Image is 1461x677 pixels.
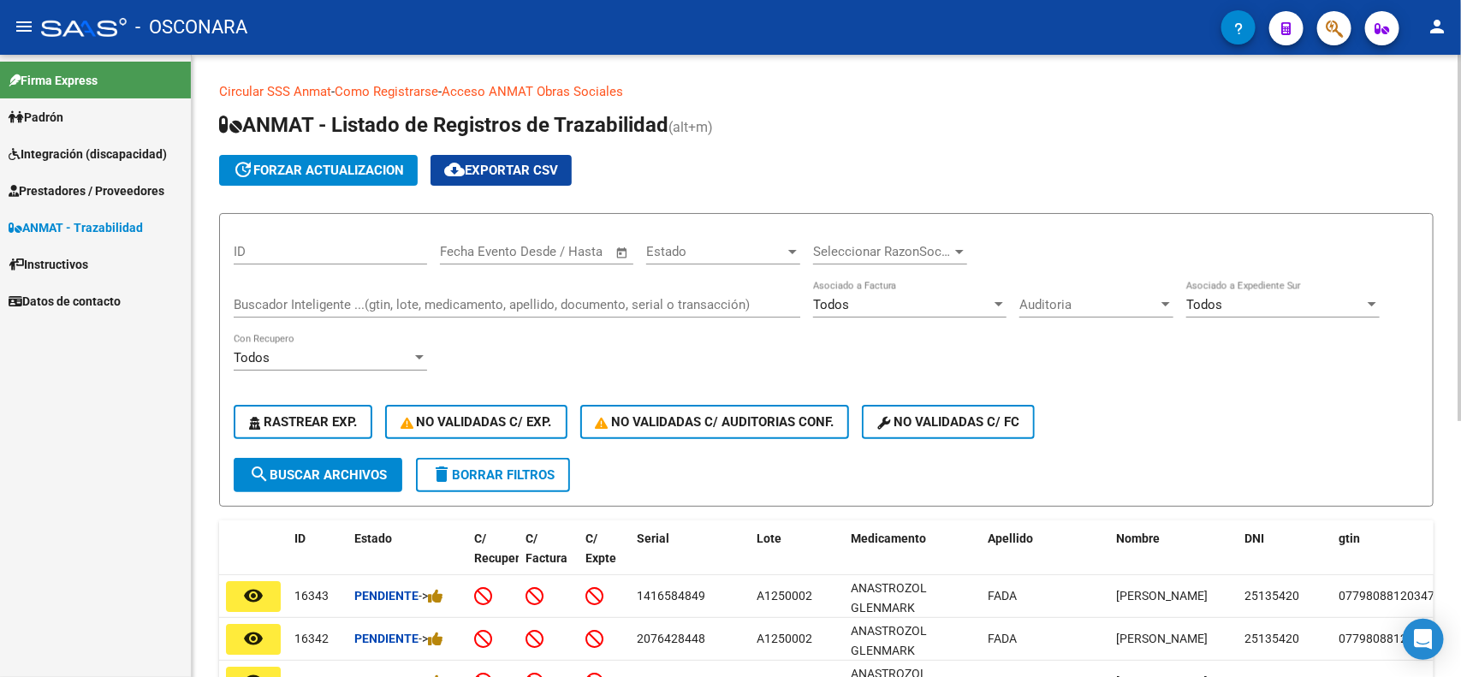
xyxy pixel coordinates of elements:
[431,464,452,484] mat-icon: delete
[288,520,347,596] datatable-header-cell: ID
[219,82,1434,101] p: - -
[585,532,616,565] span: C/ Expte
[243,628,264,649] mat-icon: remove_red_eye
[243,585,264,606] mat-icon: remove_red_eye
[335,84,438,99] a: Como Registrarse
[9,218,143,237] span: ANMAT - Trazabilidad
[851,624,927,657] span: ANASTROZOL GLENMARK
[234,405,372,439] button: Rastrear Exp.
[440,244,496,259] input: Start date
[988,632,1017,645] span: FADA
[1109,520,1238,596] datatable-header-cell: Nombre
[580,405,850,439] button: No Validadas c/ Auditorias Conf.
[9,71,98,90] span: Firma Express
[444,159,465,180] mat-icon: cloud_download
[219,113,668,137] span: ANMAT - Listado de Registros de Trazabilidad
[877,414,1019,430] span: No validadas c/ FC
[474,532,526,565] span: C/ Recupero
[385,405,567,439] button: No Validadas c/ Exp.
[442,84,623,99] a: Acceso ANMAT Obras Sociales
[596,414,834,430] span: No Validadas c/ Auditorias Conf.
[1339,532,1360,545] span: gtin
[354,589,419,603] strong: Pendiente
[579,520,630,596] datatable-header-cell: C/ Expte
[249,464,270,484] mat-icon: search
[234,350,270,365] span: Todos
[757,532,781,545] span: Lote
[851,581,927,615] span: ANASTROZOL GLENMARK
[1244,632,1299,645] span: 25135420
[233,163,404,178] span: forzar actualizacion
[467,520,519,596] datatable-header-cell: C/ Recupero
[1186,297,1222,312] span: Todos
[862,405,1035,439] button: No validadas c/ FC
[988,589,1017,603] span: FADA
[613,243,633,263] button: Open calendar
[1403,619,1444,660] div: Open Intercom Messenger
[416,458,570,492] button: Borrar Filtros
[813,244,952,259] span: Seleccionar RazonSocial
[249,467,387,483] span: Buscar Archivos
[431,467,555,483] span: Borrar Filtros
[294,589,329,603] span: 16343
[646,244,785,259] span: Estado
[233,159,253,180] mat-icon: update
[630,520,750,596] datatable-header-cell: Serial
[354,532,392,545] span: Estado
[851,532,926,545] span: Medicamento
[419,589,443,603] span: ->
[1019,297,1158,312] span: Auditoria
[757,632,812,645] span: A1250002
[135,9,247,46] span: - OSCONARA
[519,520,579,596] datatable-header-cell: C/ Factura
[750,520,844,596] datatable-header-cell: Lote
[9,292,121,311] span: Datos de contacto
[347,520,467,596] datatable-header-cell: Estado
[9,255,88,274] span: Instructivos
[219,84,331,99] a: Circular SSS Anmat
[1238,520,1332,596] datatable-header-cell: DNI
[1116,589,1208,603] span: [PERSON_NAME]
[813,297,849,312] span: Todos
[1339,589,1434,603] span: 07798088120347
[9,108,63,127] span: Padrón
[9,181,164,200] span: Prestadores / Proveedores
[526,532,567,565] span: C/ Factura
[1427,16,1447,37] mat-icon: person
[637,632,705,645] span: 2076428448
[401,414,552,430] span: No Validadas c/ Exp.
[668,119,713,135] span: (alt+m)
[1339,632,1434,645] span: 07798088120347
[431,155,572,186] button: Exportar CSV
[444,163,558,178] span: Exportar CSV
[511,244,594,259] input: End date
[1116,532,1160,545] span: Nombre
[757,589,812,603] span: A1250002
[249,414,357,430] span: Rastrear Exp.
[1244,532,1264,545] span: DNI
[981,520,1109,596] datatable-header-cell: Apellido
[988,532,1033,545] span: Apellido
[14,16,34,37] mat-icon: menu
[294,532,306,545] span: ID
[637,532,669,545] span: Serial
[9,145,167,163] span: Integración (discapacidad)
[637,589,705,603] span: 1416584849
[1244,589,1299,603] span: 25135420
[419,632,443,645] span: ->
[294,632,329,645] span: 16342
[219,155,418,186] button: forzar actualizacion
[234,458,402,492] button: Buscar Archivos
[623,84,783,99] a: Documentacion trazabilidad
[354,632,419,645] strong: Pendiente
[844,520,981,596] datatable-header-cell: Medicamento
[1116,632,1208,645] span: [PERSON_NAME]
